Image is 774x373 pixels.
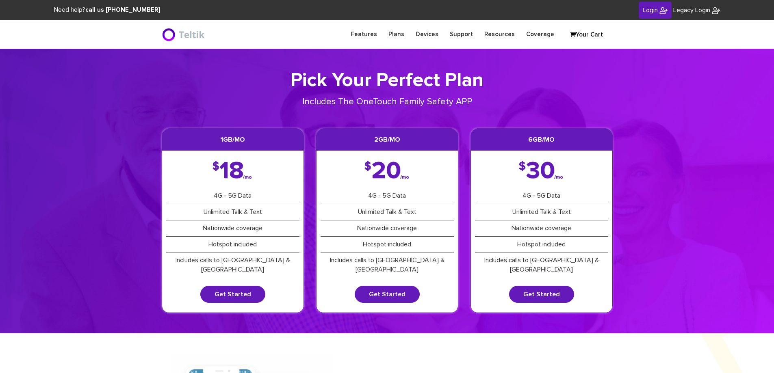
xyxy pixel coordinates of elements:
a: Your Cart [566,29,607,41]
h3: 2GB/mo [317,129,458,151]
a: Coverage [520,26,560,42]
span: $ [519,163,526,171]
li: 4G - 5G Data [166,188,299,204]
span: $ [212,163,219,171]
div: 18 [212,163,253,180]
a: Get Started [509,286,574,303]
span: Legacy Login [673,7,710,13]
div: 30 [519,163,564,180]
a: Get Started [355,286,420,303]
span: /mo [400,176,409,179]
a: Support [444,26,479,42]
li: Nationwide coverage [475,220,608,237]
li: 4G - 5G Data [321,188,454,204]
li: Includes calls to [GEOGRAPHIC_DATA] & [GEOGRAPHIC_DATA] [166,252,299,278]
li: Nationwide coverage [321,220,454,237]
div: 20 [364,163,410,180]
li: Hotspot included [166,237,299,253]
li: Includes calls to [GEOGRAPHIC_DATA] & [GEOGRAPHIC_DATA] [321,252,454,278]
a: Resources [479,26,520,42]
li: Hotspot included [475,237,608,253]
span: Need help? [54,7,160,13]
li: Unlimited Talk & Text [321,204,454,220]
span: Login [643,7,658,13]
li: 4G - 5G Data [475,188,608,204]
img: BriteX [712,6,720,15]
li: Unlimited Talk & Text [166,204,299,220]
a: Features [345,26,383,42]
img: BriteX [162,26,207,43]
span: /mo [243,176,252,179]
h3: 6GB/mo [471,129,612,151]
p: Includes The OneTouch Family Safety APP [274,96,500,108]
li: Unlimited Talk & Text [475,204,608,220]
strong: call us [PHONE_NUMBER] [85,7,160,13]
a: Get Started [200,286,265,303]
span: $ [364,163,371,171]
li: Includes calls to [GEOGRAPHIC_DATA] & [GEOGRAPHIC_DATA] [475,252,608,278]
a: Plans [383,26,410,42]
a: Devices [410,26,444,42]
li: Hotspot included [321,237,454,253]
span: /mo [554,176,563,179]
h3: 1GB/mo [162,129,304,151]
h1: Pick Your Perfect Plan [162,69,613,93]
img: BriteX [659,6,668,15]
li: Nationwide coverage [166,220,299,237]
a: Legacy Login [673,6,720,15]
